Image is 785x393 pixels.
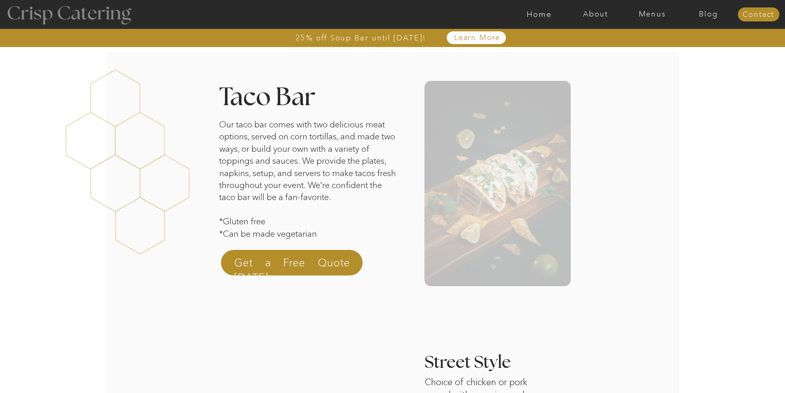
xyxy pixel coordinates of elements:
a: Contact [738,11,779,19]
p: Our taco bar comes with two delicious meat options, served on corn tortillas, and made two ways, ... [219,118,399,247]
a: Home [511,10,567,19]
a: Get a Free Quote [DATE] [234,255,350,275]
a: Blog [680,10,737,19]
a: Menus [624,10,680,19]
a: 25% off Soup Bar until [DATE]! [266,34,456,42]
h3: Street Style [424,354,556,372]
a: Learn More [435,34,520,42]
a: About [567,10,624,19]
h2: Taco Bar [219,85,377,107]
